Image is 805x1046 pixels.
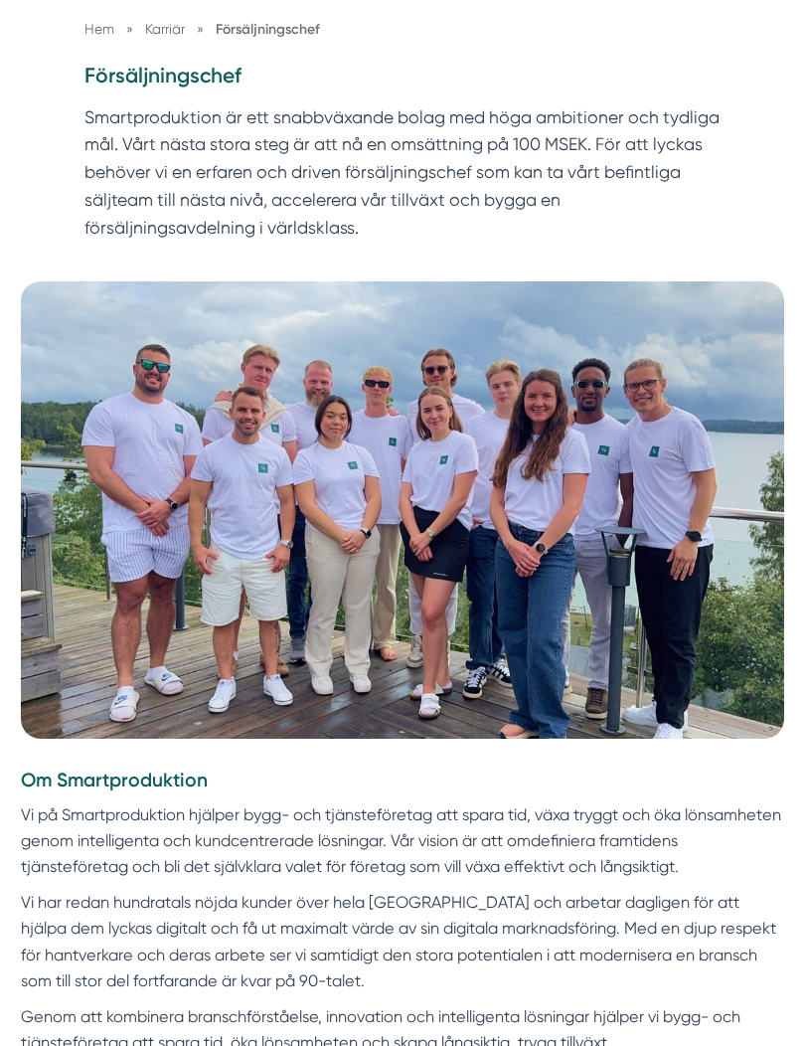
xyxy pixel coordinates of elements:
h1: Försäljningschef [84,62,722,104]
span: Karriär [145,21,185,37]
span: » [126,18,133,40]
p: Vi har redan hundratals nöjda kunder över hela [GEOGRAPHIC_DATA] och arbetar dagligen för att hjä... [21,890,784,994]
nav: Breadcrumb [84,18,722,41]
a: Hem [84,21,114,37]
img: Försäljningschef [21,281,784,739]
p: Smartproduktion är ett snabbväxande bolag med höga ambitioner och tydliga mål. Vårt nästa stora s... [84,104,722,251]
strong: Om Smartproduktion [21,769,208,791]
span: » [197,18,204,40]
a: Försäljningschef [216,21,320,38]
p: Vi på Smartproduktion hjälper bygg- och tjänsteföretag att spara tid, växa tryggt och öka lönsamh... [21,802,784,880]
a: Karriär [145,21,189,37]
